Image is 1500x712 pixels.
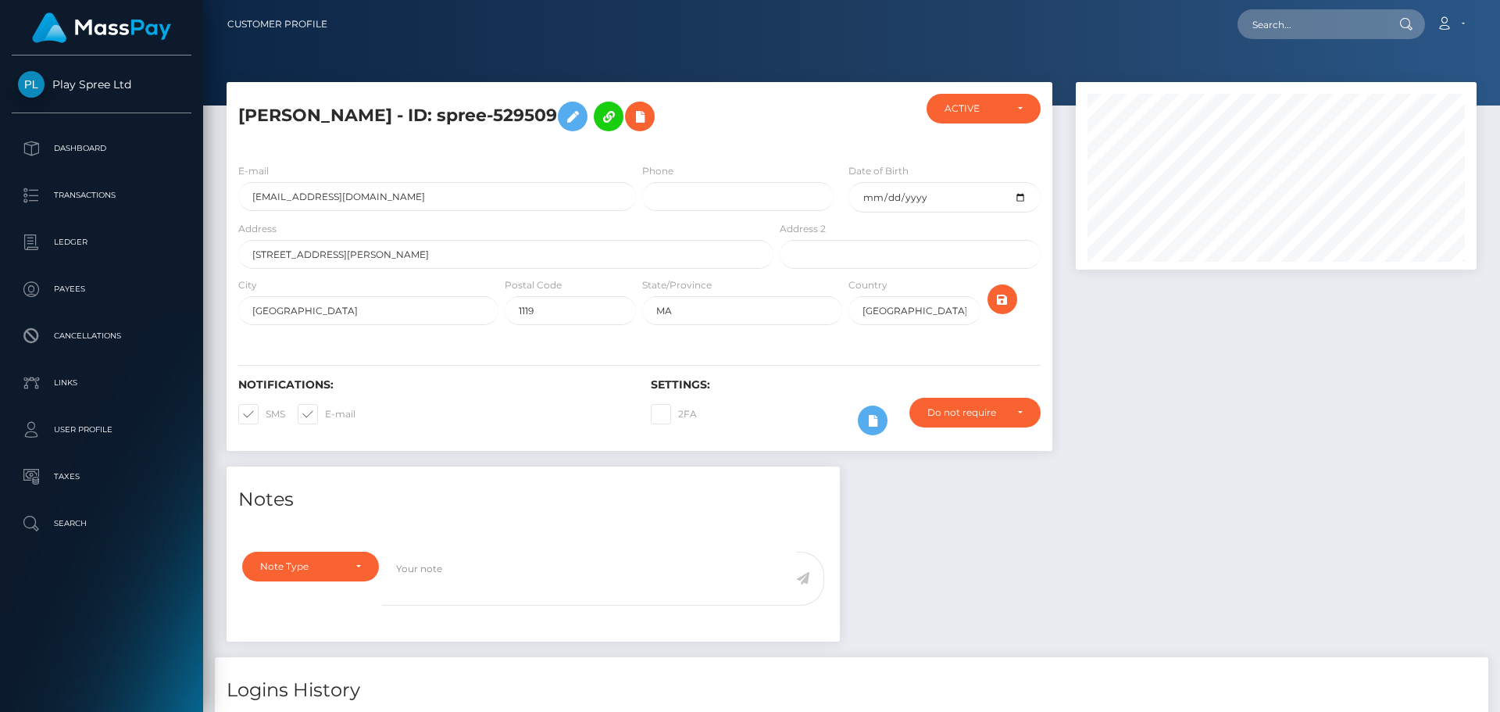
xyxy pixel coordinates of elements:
label: 2FA [651,404,697,424]
div: Note Type [260,560,343,573]
a: Dashboard [12,129,191,168]
label: City [238,278,257,292]
label: Address 2 [780,222,826,236]
a: Links [12,363,191,403]
a: Cancellations [12,317,191,356]
h5: [PERSON_NAME] - ID: spree-529509 [238,94,765,139]
p: Dashboard [18,137,185,160]
p: User Profile [18,418,185,442]
h6: Settings: [651,378,1040,392]
input: Search... [1237,9,1384,39]
label: State/Province [642,278,712,292]
label: E-mail [238,164,269,178]
a: Customer Profile [227,8,327,41]
a: Payees [12,270,191,309]
div: ACTIVE [945,102,1005,115]
label: E-mail [298,404,355,424]
p: Cancellations [18,324,185,348]
img: MassPay Logo [32,13,171,43]
h4: Notes [238,486,828,513]
p: Taxes [18,465,185,488]
label: SMS [238,404,285,424]
a: Taxes [12,457,191,496]
button: Note Type [242,552,379,581]
p: Search [18,512,185,535]
label: Address [238,222,277,236]
label: Date of Birth [848,164,909,178]
p: Transactions [18,184,185,207]
button: ACTIVE [927,94,1041,123]
label: Country [848,278,887,292]
img: Play Spree Ltd [18,71,45,98]
span: Play Spree Ltd [12,77,191,91]
h6: Notifications: [238,378,627,392]
div: Do not require [927,406,1005,419]
p: Ledger [18,231,185,254]
a: Search [12,504,191,543]
label: Postal Code [505,278,562,292]
a: User Profile [12,410,191,449]
h4: Logins History [227,677,1477,704]
button: Do not require [909,398,1041,428]
a: Transactions [12,176,191,215]
a: Ledger [12,223,191,262]
label: Phone [642,164,673,178]
p: Payees [18,277,185,301]
p: Links [18,371,185,395]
